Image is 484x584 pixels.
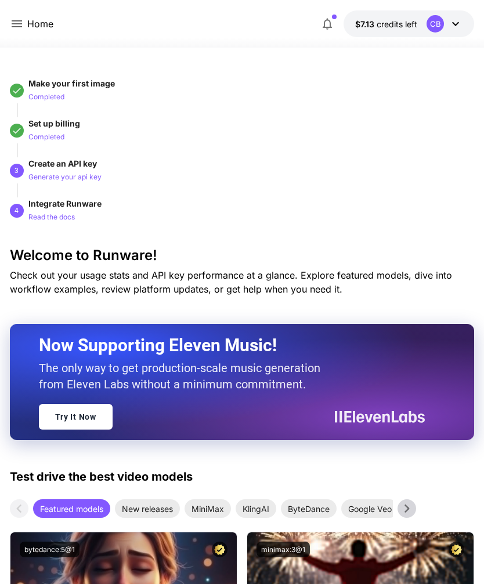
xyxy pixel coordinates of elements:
[39,334,417,356] h2: Now Supporting Eleven Music!
[115,499,180,518] div: New releases
[257,542,310,557] button: minimax:3@1
[28,132,64,143] p: Completed
[33,503,110,515] span: Featured models
[10,247,475,264] h3: Welcome to Runware!
[33,499,110,518] div: Featured models
[236,503,276,515] span: KlingAI
[10,269,452,295] span: Check out your usage stats and API key performance at a glance. Explore featured models, dive int...
[28,158,97,168] span: Create an API key
[355,19,377,29] span: $7.13
[185,503,231,515] span: MiniMax
[28,92,64,103] p: Completed
[15,206,19,216] p: 4
[236,499,276,518] div: KlingAI
[341,499,399,518] div: Google Veo
[28,199,102,208] span: Integrate Runware
[212,542,227,557] button: Certified Model – Vetted for best performance and includes a commercial license.
[344,10,474,37] button: $7.12862CB
[281,503,337,515] span: ByteDance
[15,165,19,176] p: 3
[28,170,102,183] button: Generate your api key
[28,89,64,103] button: Completed
[28,129,64,143] button: Completed
[281,499,337,518] div: ByteDance
[39,360,329,392] p: The only way to get production-scale music generation from Eleven Labs without a minimum commitment.
[185,499,231,518] div: MiniMax
[10,468,193,485] p: Test drive the best video models
[341,503,399,515] span: Google Veo
[28,212,75,223] p: Read the docs
[39,404,113,430] a: Try It Now
[28,172,102,183] p: Generate your api key
[27,17,53,31] a: Home
[28,78,115,88] span: Make your first image
[355,18,417,30] div: $7.12862
[20,542,80,557] button: bytedance:5@1
[427,15,444,33] div: CB
[377,19,417,29] span: credits left
[115,503,180,515] span: New releases
[28,118,80,128] span: Set up billing
[449,542,464,557] button: Certified Model – Vetted for best performance and includes a commercial license.
[28,210,75,223] button: Read the docs
[27,17,53,31] nav: breadcrumb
